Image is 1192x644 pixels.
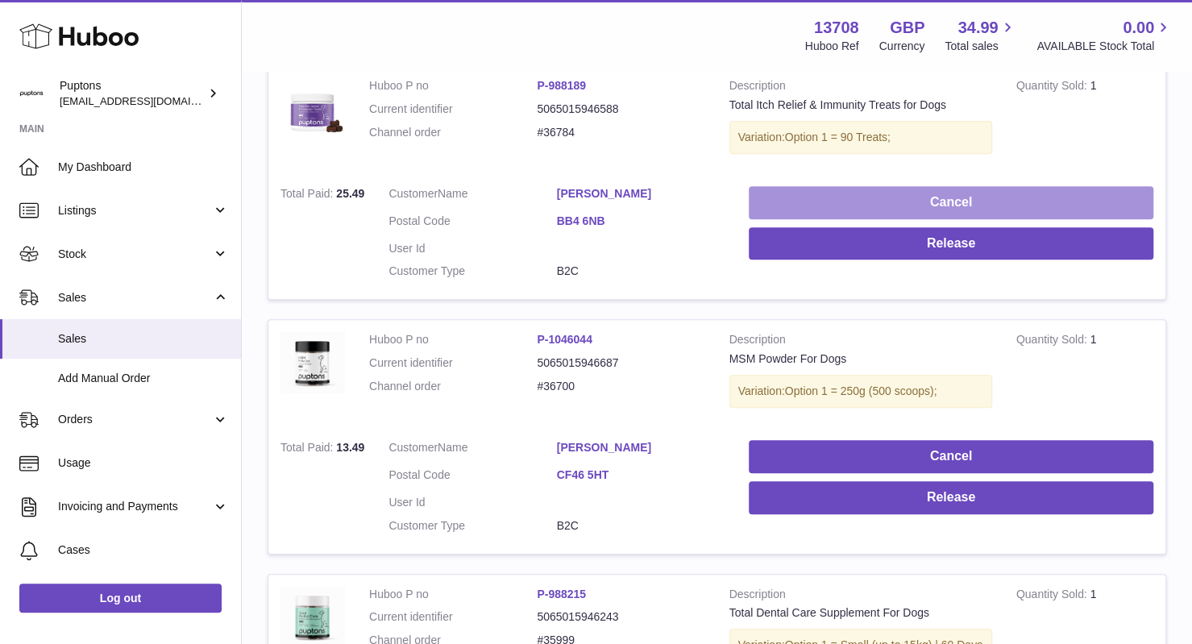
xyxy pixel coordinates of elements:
[58,290,212,305] span: Sales
[537,79,586,92] a: P-988189
[537,609,704,625] dd: 5065015946243
[58,331,229,347] span: Sales
[805,39,859,54] div: Huboo Ref
[58,412,212,427] span: Orders
[280,187,336,204] strong: Total Paid
[280,332,345,393] img: TotalPetsMSMPowderForDogs_ffb90623-83ef-4257-86e1-6a44a59590c6.jpg
[785,384,937,397] span: Option 1 = 250g (500 scoops);
[58,160,229,175] span: My Dashboard
[557,264,725,279] dd: B2C
[957,17,998,39] span: 34.99
[537,333,592,346] a: P-1046044
[749,440,1153,473] button: Cancel
[785,131,891,143] span: Option 1 = 90 Treats;
[537,379,704,394] dd: #36700
[537,125,704,140] dd: #36784
[388,241,556,256] dt: User Id
[749,227,1153,260] button: Release
[58,203,212,218] span: Listings
[388,495,556,510] dt: User Id
[749,481,1153,514] button: Release
[388,467,556,487] dt: Postal Code
[729,605,992,621] div: Total Dental Care Supplement For Dogs
[1016,588,1090,605] strong: Quantity Sold
[945,17,1016,54] a: 34.99 Total sales
[1036,39,1173,54] span: AVAILABLE Stock Total
[729,587,992,606] strong: Description
[388,518,556,534] dt: Customer Type
[388,440,556,459] dt: Name
[58,499,212,514] span: Invoicing and Payments
[388,186,556,206] dt: Name
[557,440,725,455] a: [PERSON_NAME]
[729,375,992,408] div: Variation:
[369,332,537,347] dt: Huboo P no
[729,98,992,113] div: Total Itch Relief & Immunity Treats for Dogs
[336,441,364,454] span: 13.49
[19,584,222,613] a: Log out
[19,81,44,106] img: hello@puptons.com
[388,214,556,233] dt: Postal Code
[58,371,229,386] span: Add Manual Order
[814,17,859,39] strong: 13708
[369,125,537,140] dt: Channel order
[879,39,925,54] div: Currency
[369,587,537,602] dt: Huboo P no
[729,78,992,98] strong: Description
[1016,79,1090,96] strong: Quantity Sold
[749,186,1153,219] button: Cancel
[58,247,212,262] span: Stock
[557,518,725,534] dd: B2C
[729,121,992,154] div: Variation:
[388,441,438,454] span: Customer
[369,379,537,394] dt: Channel order
[60,78,205,109] div: Puptons
[890,17,924,39] strong: GBP
[369,355,537,371] dt: Current identifier
[369,609,537,625] dt: Current identifier
[729,351,992,367] div: MSM Powder For Dogs
[537,102,704,117] dd: 5065015946588
[388,264,556,279] dt: Customer Type
[58,455,229,471] span: Usage
[280,441,336,458] strong: Total Paid
[945,39,1016,54] span: Total sales
[1004,320,1165,428] td: 1
[1123,17,1154,39] span: 0.00
[557,214,725,229] a: BB4 6NB
[1016,333,1090,350] strong: Quantity Sold
[388,187,438,200] span: Customer
[557,186,725,202] a: [PERSON_NAME]
[280,78,345,143] img: TotalItchRelief_ImmunityMain.jpg
[369,102,537,117] dt: Current identifier
[537,355,704,371] dd: 5065015946687
[336,187,364,200] span: 25.49
[1036,17,1173,54] a: 0.00 AVAILABLE Stock Total
[369,78,537,93] dt: Huboo P no
[58,542,229,558] span: Cases
[537,588,586,600] a: P-988215
[729,332,992,351] strong: Description
[1004,66,1165,174] td: 1
[557,467,725,483] a: CF46 5HT
[60,94,237,107] span: [EMAIL_ADDRESS][DOMAIN_NAME]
